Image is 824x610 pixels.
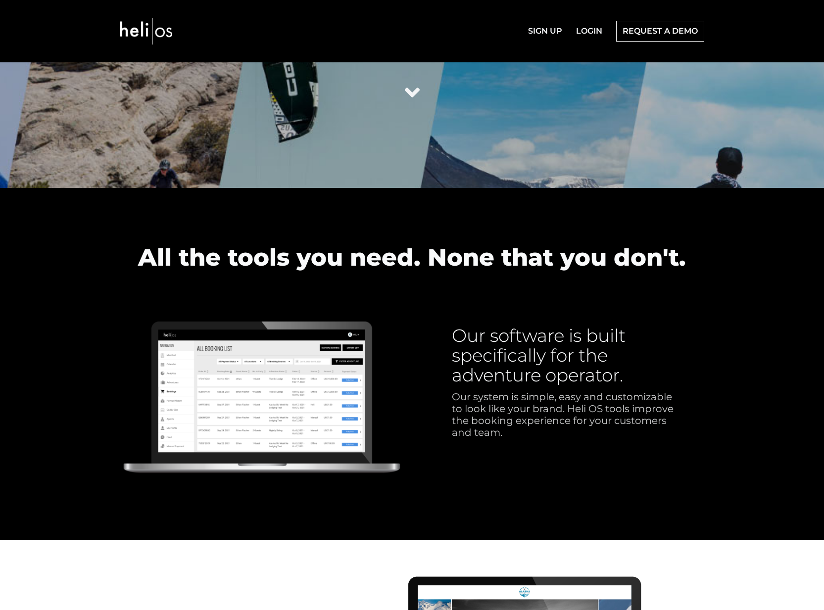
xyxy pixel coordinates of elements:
[120,6,172,56] img: Heli OS Logo
[616,21,704,42] a: REQUEST A DEMO
[522,21,568,41] a: SIGN UP
[570,21,608,41] a: LOGIN
[452,326,676,385] h3: Our software is built specifically for the adventure operator.
[452,391,676,438] p: Our system is simple, easy and customizable to look like your brand. Heli OS tools improve the bo...
[120,318,402,484] img: phone features
[120,243,704,272] h2: All the tools you need. None that you don't.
